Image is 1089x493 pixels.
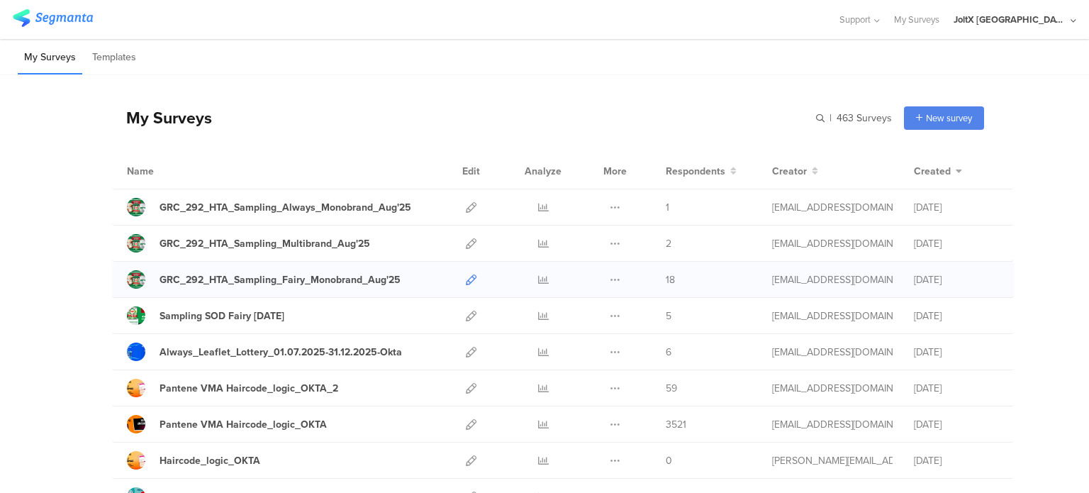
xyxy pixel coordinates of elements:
[666,417,686,432] span: 3521
[914,164,951,179] span: Created
[160,453,260,468] div: Haircode_logic_OKTA
[127,270,401,289] a: GRC_292_HTA_Sampling_Fairy_Monobrand_Aug'25
[160,272,401,287] div: GRC_292_HTA_Sampling_Fairy_Monobrand_Aug'25
[772,272,893,287] div: gheorghe.a.4@pg.com
[666,345,671,360] span: 6
[772,200,893,215] div: gheorghe.a.4@pg.com
[666,200,669,215] span: 1
[160,381,338,396] div: Pantene VMA Haircode_logic_OKTA_2
[772,164,807,179] span: Creator
[914,272,999,287] div: [DATE]
[839,13,871,26] span: Support
[160,417,327,432] div: Pantene VMA Haircode_logic_OKTA
[914,453,999,468] div: [DATE]
[160,200,411,215] div: GRC_292_HTA_Sampling_Always_Monobrand_Aug'25
[914,164,962,179] button: Created
[772,345,893,360] div: betbeder.mb@pg.com
[127,343,402,361] a: Always_Leaflet_Lottery_01.07.2025-31.12.2025-Okta
[914,309,999,323] div: [DATE]
[772,309,893,323] div: gheorghe.a.4@pg.com
[600,153,630,189] div: More
[127,198,411,216] a: GRC_292_HTA_Sampling_Always_Monobrand_Aug'25
[914,417,999,432] div: [DATE]
[112,106,212,130] div: My Surveys
[666,272,675,287] span: 18
[772,381,893,396] div: baroutis.db@pg.com
[914,236,999,251] div: [DATE]
[827,111,834,126] span: |
[522,153,564,189] div: Analyze
[18,41,82,74] li: My Surveys
[772,417,893,432] div: baroutis.db@pg.com
[772,453,893,468] div: arvanitis.a@pg.com
[160,309,284,323] div: Sampling SOD Fairy Aug'25
[914,381,999,396] div: [DATE]
[666,309,671,323] span: 5
[666,381,677,396] span: 59
[666,236,671,251] span: 2
[13,9,93,27] img: segmanta logo
[127,164,212,179] div: Name
[127,415,327,433] a: Pantene VMA Haircode_logic_OKTA
[666,453,672,468] span: 0
[914,200,999,215] div: [DATE]
[772,164,818,179] button: Creator
[837,111,892,126] span: 463 Surveys
[160,236,370,251] div: GRC_292_HTA_Sampling_Multibrand_Aug'25
[954,13,1067,26] div: JoltX [GEOGRAPHIC_DATA]
[127,306,284,325] a: Sampling SOD Fairy [DATE]
[160,345,402,360] div: Always_Leaflet_Lottery_01.07.2025-31.12.2025-Okta
[127,379,338,397] a: Pantene VMA Haircode_logic_OKTA_2
[926,111,972,125] span: New survey
[772,236,893,251] div: gheorghe.a.4@pg.com
[666,164,737,179] button: Respondents
[86,41,143,74] li: Templates
[914,345,999,360] div: [DATE]
[127,451,260,470] a: Haircode_logic_OKTA
[456,153,486,189] div: Edit
[127,234,370,253] a: GRC_292_HTA_Sampling_Multibrand_Aug'25
[666,164,725,179] span: Respondents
